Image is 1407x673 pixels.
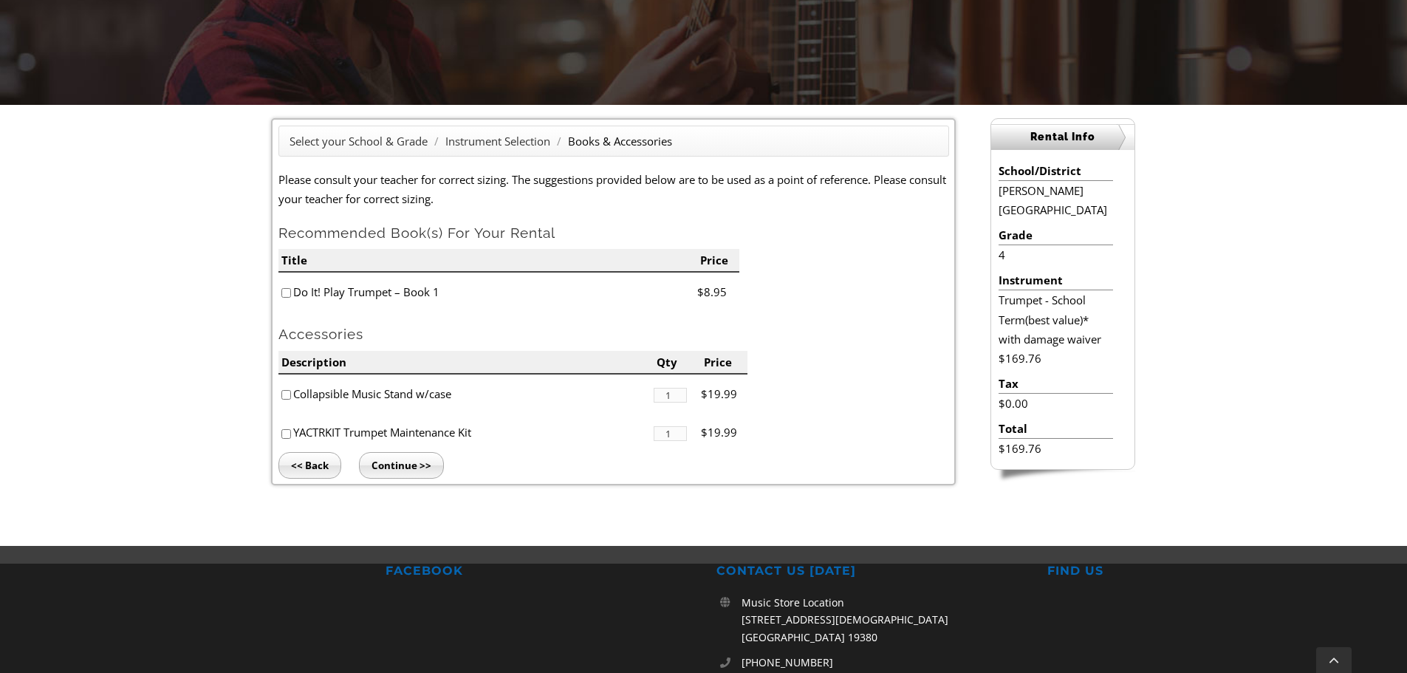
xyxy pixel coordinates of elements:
[999,394,1113,413] li: $0.00
[278,375,654,414] li: Collapsible Music Stand w/case
[55,564,288,669] img: footer-logo
[445,134,550,148] a: Instrument Selection
[999,439,1113,458] li: $169.76
[999,270,1113,290] li: Instrument
[999,290,1113,368] li: Trumpet - School Term(best value)* with damage waiver $169.76
[654,351,701,375] li: Qty
[431,134,442,148] span: /
[999,161,1113,181] li: School/District
[697,273,739,312] li: $8.95
[278,224,949,242] h2: Recommended Book(s) For Your Rental
[701,375,748,414] li: $19.99
[999,419,1113,439] li: Total
[359,452,444,479] input: Continue >>
[278,273,697,312] li: Do It! Play Trumpet – Book 1
[701,413,748,452] li: $19.99
[386,564,691,579] h2: FACEBOOK
[278,325,949,344] h2: Accessories
[999,181,1113,220] li: [PERSON_NAME][GEOGRAPHIC_DATA]
[999,245,1113,264] li: 4
[697,249,739,273] li: Price
[999,225,1113,245] li: Grade
[553,134,565,148] span: /
[716,564,1021,579] h2: CONTACT US [DATE]
[290,134,428,148] a: Select your School & Grade
[278,452,341,479] input: << Back
[278,249,697,273] li: Title
[701,351,748,375] li: Price
[568,131,672,151] li: Books & Accessories
[278,351,654,375] li: Description
[278,170,949,209] p: Please consult your teacher for correct sizing. The suggestions provided below are to be used as ...
[999,374,1113,394] li: Tax
[742,594,1021,646] p: Music Store Location [STREET_ADDRESS][DEMOGRAPHIC_DATA] [GEOGRAPHIC_DATA] 19380
[990,470,1135,483] img: sidebar-footer.png
[742,654,1021,672] a: [PHONE_NUMBER]
[991,124,1134,150] h2: Rental Info
[1047,564,1352,579] h2: FIND US
[278,413,654,452] li: YACTRKIT Trumpet Maintenance Kit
